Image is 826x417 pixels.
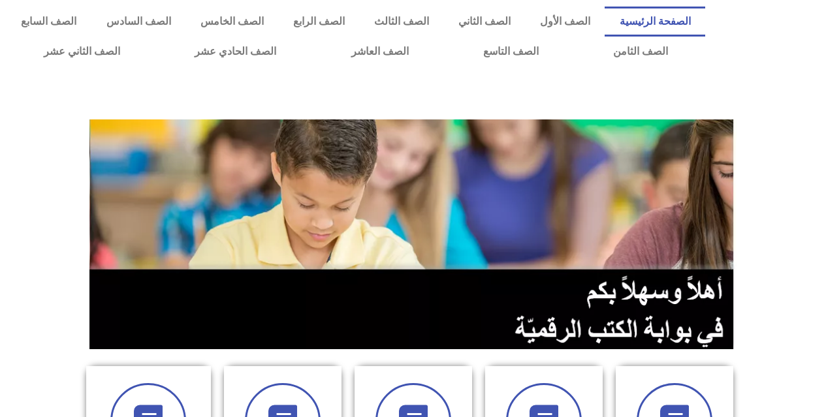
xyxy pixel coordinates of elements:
[278,7,359,37] a: الصف الرابع
[91,7,185,37] a: الصف السادس
[7,7,91,37] a: الصف السابع
[185,7,278,37] a: الصف الخامس
[359,7,443,37] a: الصف الثالث
[7,37,157,67] a: الصف الثاني عشر
[605,7,705,37] a: الصفحة الرئيسية
[576,37,705,67] a: الصف الثامن
[157,37,313,67] a: الصف الحادي عشر
[446,37,576,67] a: الصف التاسع
[443,7,525,37] a: الصف الثاني
[525,7,605,37] a: الصف الأول
[314,37,446,67] a: الصف العاشر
